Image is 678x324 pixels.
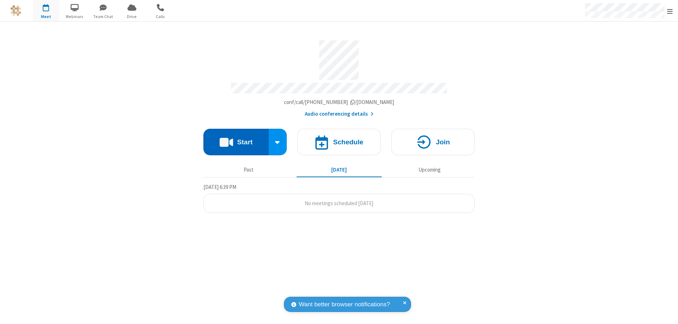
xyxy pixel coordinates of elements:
[391,129,475,155] button: Join
[299,300,390,309] span: Want better browser notifications?
[305,200,373,207] span: No meetings scheduled [DATE]
[203,184,236,190] span: [DATE] 6:39 PM
[297,163,382,177] button: [DATE]
[203,129,269,155] button: Start
[203,35,475,118] section: Account details
[33,13,59,20] span: Meet
[305,110,374,118] button: Audio conferencing details
[11,5,21,16] img: QA Selenium DO NOT DELETE OR CHANGE
[119,13,145,20] span: Drive
[333,139,363,145] h4: Schedule
[61,13,88,20] span: Webinars
[387,163,472,177] button: Upcoming
[284,98,394,106] button: Copy my meeting room linkCopy my meeting room link
[269,129,287,155] div: Start conference options
[284,99,394,105] span: Copy my meeting room link
[90,13,117,20] span: Team Chat
[206,163,291,177] button: Past
[297,129,381,155] button: Schedule
[203,183,475,213] section: Today's Meetings
[147,13,174,20] span: Calls
[237,139,252,145] h4: Start
[436,139,450,145] h4: Join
